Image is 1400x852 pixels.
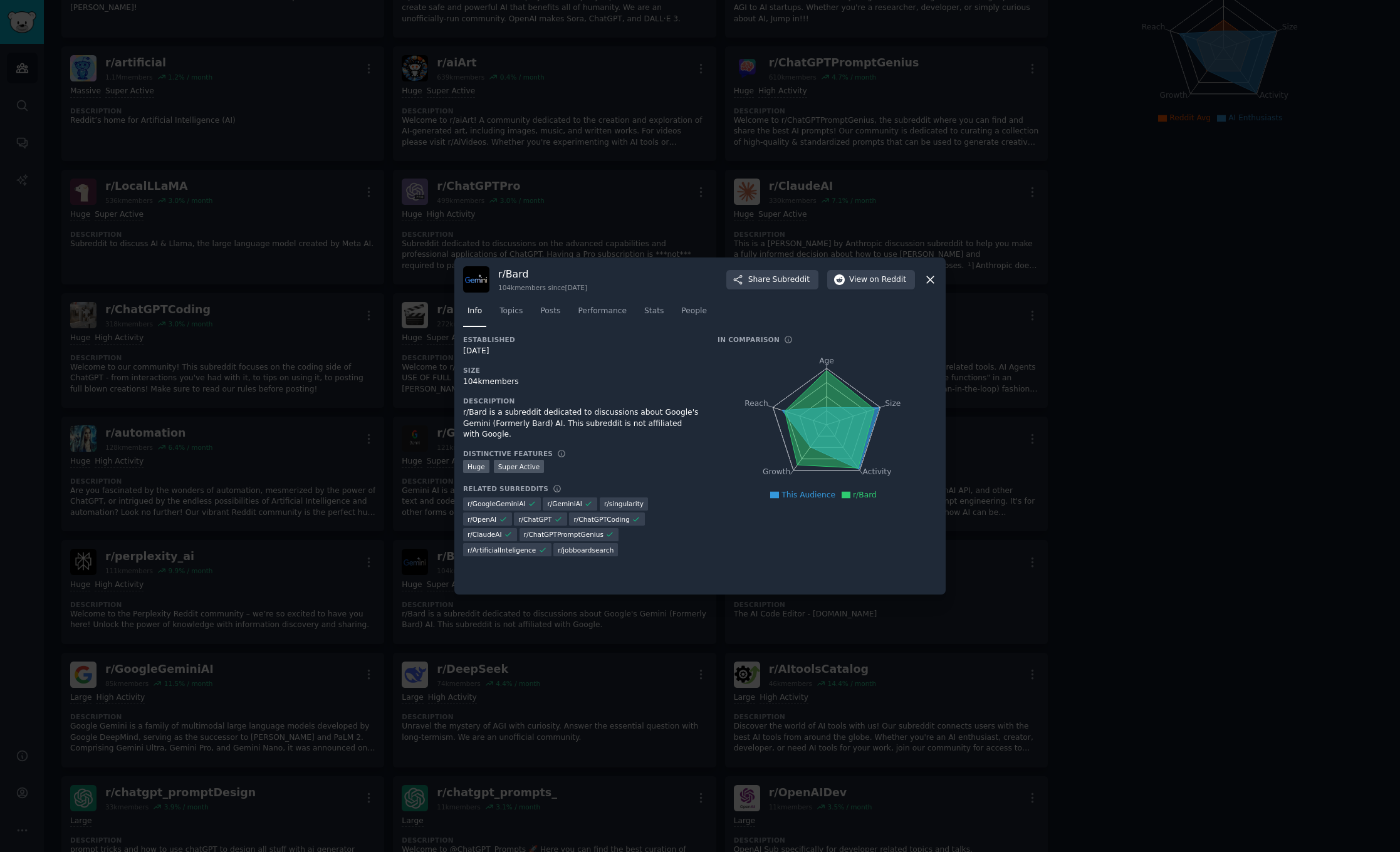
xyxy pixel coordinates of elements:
[463,484,548,493] h3: Related Subreddits
[718,335,780,344] h3: In Comparison
[573,515,629,524] span: r/ ChatGPTCoding
[763,468,790,477] tspan: Growth
[540,306,560,317] span: Posts
[524,530,603,539] span: r/ ChatGPTPromptGenius
[677,301,711,327] a: People
[463,397,700,405] h3: Description
[744,399,768,408] tspan: Reach
[849,274,906,286] span: View
[518,515,551,524] span: r/ ChatGPT
[468,306,482,317] span: Info
[468,530,502,539] span: r/ ClaudeAI
[463,460,489,473] div: Huge
[640,301,668,327] a: Stats
[781,491,835,499] span: This Audience
[463,449,553,458] h3: Distinctive Features
[463,366,700,375] h3: Size
[498,283,587,292] div: 104k members since [DATE]
[578,306,627,317] span: Performance
[604,499,644,508] span: r/ singularity
[853,491,877,499] span: r/Bard
[494,460,545,473] div: Super Active
[536,301,565,327] a: Posts
[463,335,700,344] h3: Established
[463,407,700,440] div: r/Bard is a subreddit dedicated to discussions about Google's Gemini (Formerly Bard) AI. This sub...
[644,306,664,317] span: Stats
[726,270,818,290] button: ShareSubreddit
[681,306,707,317] span: People
[468,515,496,524] span: r/ OpenAI
[498,268,587,281] h3: r/ Bard
[547,499,582,508] span: r/ GeminiAI
[885,399,901,408] tspan: Size
[463,377,700,388] div: 104k members
[827,270,915,290] button: Viewon Reddit
[748,274,810,286] span: Share
[558,546,614,554] span: r/ jobboardsearch
[499,306,523,317] span: Topics
[773,274,810,286] span: Subreddit
[468,499,525,508] span: r/ GoogleGeminiAI
[819,356,834,365] tspan: Age
[468,546,536,554] span: r/ ArtificialInteligence
[495,301,527,327] a: Topics
[463,301,486,327] a: Info
[870,274,906,286] span: on Reddit
[463,266,489,293] img: Bard
[863,468,892,477] tspan: Activity
[463,346,700,357] div: [DATE]
[573,301,631,327] a: Performance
